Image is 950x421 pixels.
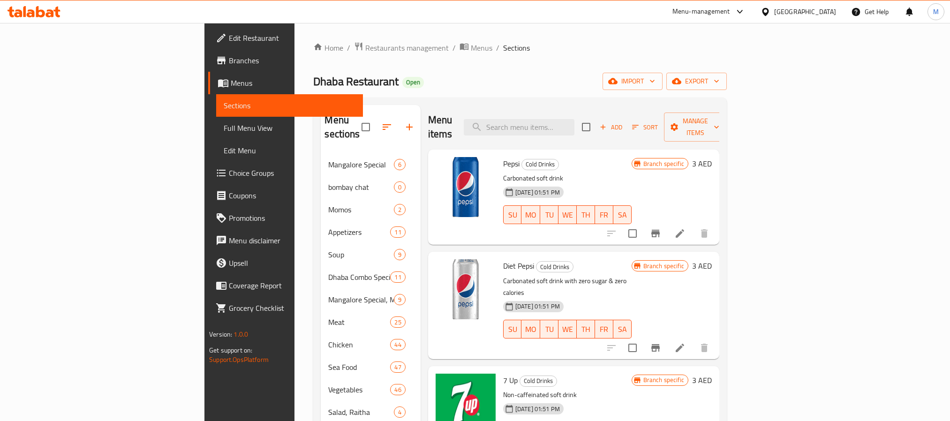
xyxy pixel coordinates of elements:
span: 11 [391,228,405,237]
div: Cold Drinks [536,261,573,272]
span: TU [544,208,555,222]
span: TH [581,208,591,222]
span: 9 [394,295,405,304]
span: MO [525,323,536,336]
span: SU [507,323,518,336]
button: export [666,73,727,90]
button: Manage items [664,113,727,142]
button: SA [613,320,632,338]
span: 9 [394,250,405,259]
span: Get support on: [209,344,252,356]
button: Branch-specific-item [644,337,667,359]
span: M [933,7,939,17]
span: 0 [394,183,405,192]
div: items [390,271,405,283]
div: Appetizers11 [321,221,420,243]
span: SA [617,323,628,336]
span: Coverage Report [229,280,355,291]
span: FR [599,323,610,336]
span: Sea Food [328,361,390,373]
span: Menu disclaimer [229,235,355,246]
div: items [390,361,405,373]
span: 44 [391,340,405,349]
span: Menus [471,42,492,53]
span: Salad, Raitha [328,406,393,418]
span: Pepsi [503,157,520,171]
span: Branch specific [640,159,688,168]
button: TU [540,205,558,224]
button: MO [521,205,540,224]
button: TH [577,320,595,338]
span: Cold Drinks [520,376,557,386]
button: SU [503,320,522,338]
img: Pepsi [436,157,496,217]
span: [DATE] 01:51 PM [512,405,564,413]
span: Edit Restaurant [229,32,355,44]
span: Grocery Checklist [229,302,355,314]
span: Select to update [623,224,642,243]
button: import [603,73,663,90]
div: Soup9 [321,243,420,266]
a: Edit menu item [674,228,686,239]
span: Restaurants management [365,42,449,53]
span: 6 [394,160,405,169]
a: Coverage Report [208,274,363,297]
span: Chicken [328,339,390,350]
span: 4 [394,408,405,417]
a: Choice Groups [208,162,363,184]
span: 2 [394,205,405,214]
span: 1.0.0 [234,328,248,340]
h6: 3 AED [692,374,712,387]
span: Add [598,122,624,133]
div: items [390,384,405,395]
div: items [390,316,405,328]
div: Chicken44 [321,333,420,356]
span: Sections [224,100,355,111]
button: MO [521,320,540,338]
span: Cold Drinks [536,262,573,272]
span: Momos [328,204,393,215]
a: Restaurants management [354,42,449,54]
span: export [674,75,719,87]
a: Full Menu View [216,117,363,139]
span: FR [599,208,610,222]
span: 11 [391,273,405,282]
a: Support.OpsPlatform [209,353,269,366]
h6: 3 AED [692,157,712,170]
a: Upsell [208,252,363,274]
span: WE [562,208,573,222]
div: Open [402,77,424,88]
div: items [394,159,406,170]
span: [DATE] 01:51 PM [512,188,564,197]
span: Edit Menu [224,145,355,156]
a: Menu disclaimer [208,229,363,252]
nav: breadcrumb [313,42,727,54]
button: WE [558,205,577,224]
span: 46 [391,385,405,394]
span: Coupons [229,190,355,201]
div: items [390,226,405,238]
span: Cold Drinks [522,159,558,170]
span: 25 [391,318,405,327]
li: / [452,42,456,53]
span: Diet Pepsi [503,259,534,273]
span: 7 Up [503,373,518,387]
a: Edit Restaurant [208,27,363,49]
button: Branch-specific-item [644,222,667,245]
img: Diet Pepsi [436,259,496,319]
button: SU [503,205,522,224]
span: bombay chat [328,181,393,193]
span: Soup [328,249,393,260]
span: Branches [229,55,355,66]
a: Menus [208,72,363,94]
a: Edit Menu [216,139,363,162]
div: items [394,249,406,260]
div: Vegetables46 [321,378,420,401]
div: Mangalore Special, Mangalore Thalil9 [321,288,420,311]
span: Upsell [229,257,355,269]
h2: Menu items [428,113,452,141]
span: SU [507,208,518,222]
span: Mangalore Special [328,159,393,170]
button: SA [613,205,632,224]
